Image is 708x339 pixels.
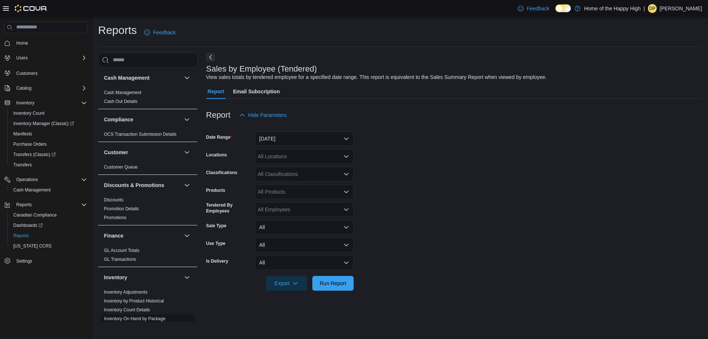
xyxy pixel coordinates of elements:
[13,162,32,168] span: Transfers
[104,290,147,295] a: Inventory Adjustments
[7,149,90,160] a: Transfers (Classic)
[98,130,197,142] div: Compliance
[13,212,57,218] span: Canadian Compliance
[104,164,138,170] span: Customer Queue
[104,132,177,137] a: OCS Transaction Submission Details
[7,139,90,149] button: Purchase Orders
[10,242,87,250] span: Washington CCRS
[7,231,90,241] button: Reports
[13,141,47,147] span: Purchase Orders
[104,206,139,212] span: Promotion Details
[104,149,128,156] h3: Customer
[104,74,181,82] button: Cash Management
[206,202,252,214] label: Tendered By Employees
[10,231,87,240] span: Reports
[13,200,35,209] button: Reports
[248,111,287,119] span: Hide Parameters
[104,99,138,104] a: Cash Out Details
[1,174,90,185] button: Operations
[10,186,87,194] span: Cash Management
[10,140,87,149] span: Purchase Orders
[255,238,354,252] button: All
[141,25,178,40] a: Feedback
[7,210,90,220] button: Canadian Compliance
[183,273,191,282] button: Inventory
[98,163,197,174] div: Customer
[206,223,226,229] label: Sale Type
[555,4,571,12] input: Dark Mode
[343,153,349,159] button: Open list of options
[104,215,126,220] a: Promotions
[255,220,354,235] button: All
[206,53,215,62] button: Next
[13,38,87,48] span: Home
[104,197,124,203] a: Discounts
[13,222,43,228] span: Dashboards
[98,23,137,38] h1: Reports
[98,88,197,109] div: Cash Management
[343,207,349,212] button: Open list of options
[10,211,87,219] span: Canadian Compliance
[13,152,56,158] span: Transfers (Classic)
[13,256,87,266] span: Settings
[153,29,176,36] span: Feedback
[10,211,60,219] a: Canadian Compliance
[10,129,35,138] a: Manifests
[206,73,547,81] div: View sales totals by tendered employee for a specified date range. This report is equivalent to t...
[1,256,90,266] button: Settings
[16,100,34,106] span: Inventory
[98,196,197,225] div: Discounts & Promotions
[270,276,303,291] span: Export
[660,4,702,13] p: [PERSON_NAME]
[13,98,87,107] span: Inventory
[104,316,166,322] span: Inventory On Hand by Package
[7,241,90,251] button: [US_STATE] CCRS
[7,220,90,231] a: Dashboards
[104,307,150,312] a: Inventory Count Details
[104,131,177,137] span: OCS Transaction Submission Details
[10,109,87,118] span: Inventory Count
[206,258,228,264] label: Is Delivery
[10,160,87,169] span: Transfers
[343,171,349,177] button: Open list of options
[266,276,307,291] button: Export
[104,248,139,253] a: GL Account Totals
[13,53,87,62] span: Users
[10,221,46,230] a: Dashboards
[15,5,48,12] img: Cova
[98,246,197,267] div: Finance
[312,276,354,291] button: Run Report
[13,187,51,193] span: Cash Management
[643,4,645,13] p: |
[183,73,191,82] button: Cash Management
[206,187,225,193] label: Products
[183,148,191,157] button: Customer
[7,118,90,129] a: Inventory Manager (Classic)
[236,108,290,122] button: Hide Parameters
[255,255,354,270] button: All
[13,68,87,77] span: Customers
[104,256,136,262] span: GL Transactions
[13,200,87,209] span: Reports
[104,298,164,304] span: Inventory by Product Historical
[16,70,38,76] span: Customers
[1,83,90,93] button: Catalog
[104,316,166,321] a: Inventory On Hand by Package
[233,84,280,99] span: Email Subscription
[13,39,31,48] a: Home
[104,206,139,211] a: Promotion Details
[10,160,35,169] a: Transfers
[1,98,90,108] button: Inventory
[13,98,37,107] button: Inventory
[104,90,141,95] a: Cash Management
[10,109,48,118] a: Inventory Count
[183,115,191,124] button: Compliance
[104,298,164,304] a: Inventory by Product Historical
[13,110,45,116] span: Inventory Count
[343,189,349,195] button: Open list of options
[104,181,181,189] button: Discounts & Promotions
[104,116,181,123] button: Compliance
